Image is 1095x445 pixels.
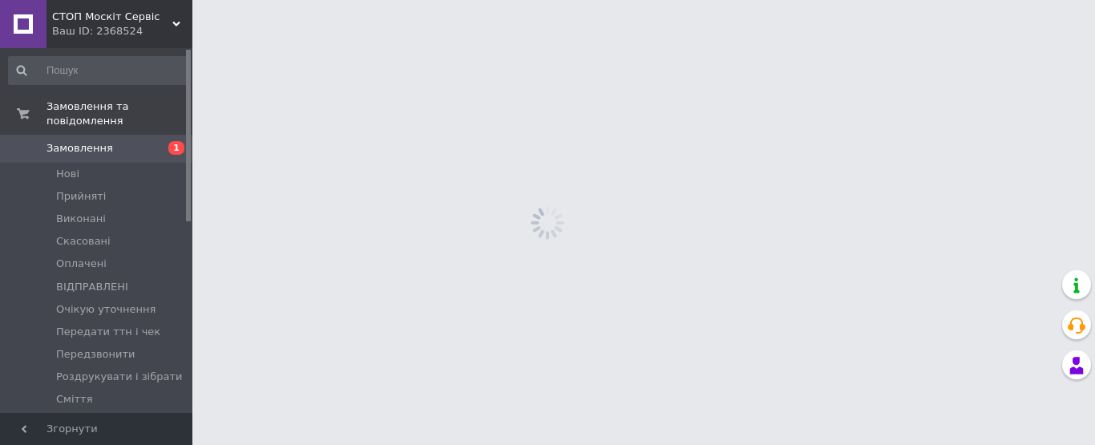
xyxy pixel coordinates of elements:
[56,302,156,317] span: Очікую уточнення
[56,325,160,339] span: Передати ттн і чек
[46,99,192,128] span: Замовлення та повідомлення
[56,189,106,204] span: Прийняті
[8,56,189,85] input: Пошук
[56,370,183,384] span: Роздрукувати і зібрати
[56,257,107,271] span: Оплачені
[56,234,111,249] span: Скасовані
[56,167,79,181] span: Нові
[56,392,92,407] span: Сміття
[168,141,184,155] span: 1
[52,24,192,38] div: Ваш ID: 2368524
[52,10,172,24] span: СТОП Москіт Сервіс
[56,280,128,294] span: ВІДПРАВЛЕНІ
[56,347,135,362] span: Передзвонити
[46,141,113,156] span: Замовлення
[56,212,106,226] span: Виконані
